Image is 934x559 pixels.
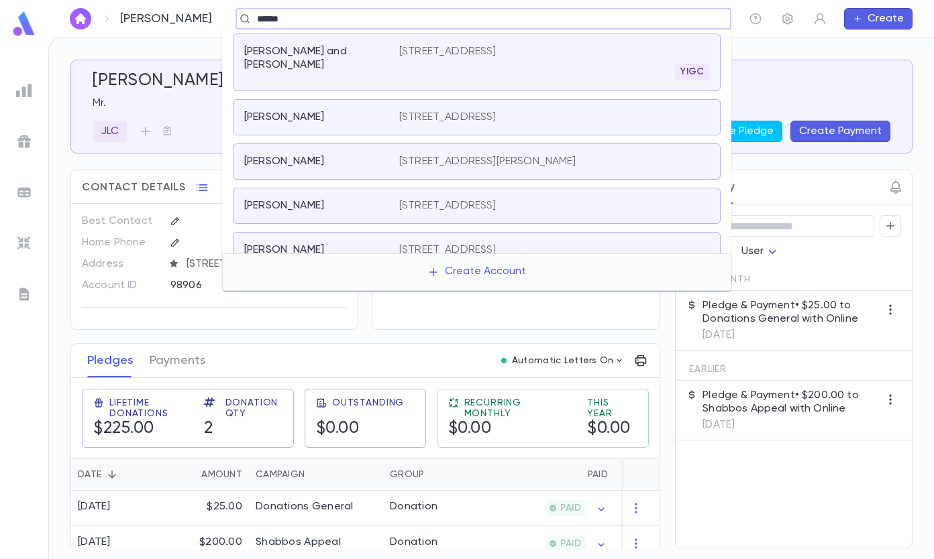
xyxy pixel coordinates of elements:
[691,121,782,142] button: Create Pledge
[204,419,213,439] h5: 2
[464,397,572,419] span: Recurring Monthly
[150,344,205,377] button: Payments
[249,458,383,491] div: Campaign
[448,419,492,439] h5: $0.00
[703,418,880,432] p: [DATE]
[703,299,880,326] p: Pledge & Payment • $25.00 to Donations General with Online
[703,389,880,416] p: Pledge & Payment • $200.00 to Shabbos Appeal with Online
[555,538,586,549] span: PAID
[87,344,134,377] button: Pledges
[399,155,576,168] p: [STREET_ADDRESS][PERSON_NAME]
[675,66,709,77] span: YIGC
[566,464,588,485] button: Sort
[82,232,159,253] p: Home Phone
[390,458,424,491] div: Group
[16,184,32,200] img: batches_grey.339ca447c9d9533ef1741baa751efc33.svg
[615,458,715,491] div: Outstanding
[790,121,890,142] button: Create Payment
[484,458,615,491] div: Paid
[621,464,643,485] button: Sort
[82,275,159,296] p: Account ID
[93,97,890,110] p: Mr.
[244,111,324,124] p: [PERSON_NAME]
[424,464,446,485] button: Sort
[78,458,101,491] div: Date
[162,458,249,491] div: Amount
[93,121,127,142] div: JLC
[316,419,360,439] h5: $0.00
[741,239,780,265] div: User
[16,286,32,302] img: letters_grey.7941b92b52307dd3b8a917253454ce1c.svg
[181,257,348,271] span: [STREET_ADDRESS]
[399,243,497,257] p: [STREET_ADDRESS]
[256,536,341,549] div: Shabbos Appeal
[555,503,586,513] span: PAID
[72,13,89,24] img: home_white.a664292cf8c1dea59945f0da9f25487c.svg
[689,364,727,375] span: Earlier
[399,45,497,58] p: [STREET_ADDRESS]
[201,458,242,491] div: Amount
[93,419,154,439] h5: $225.00
[256,458,305,491] div: Campaign
[741,246,764,257] span: User
[399,111,497,124] p: [STREET_ADDRESS]
[496,351,630,370] button: Automatic Letters On
[82,210,159,232] p: Best Contact
[82,181,186,194] span: Contact Details
[244,45,383,72] p: [PERSON_NAME] and [PERSON_NAME]
[588,458,608,491] div: Paid
[244,243,324,257] p: [PERSON_NAME]
[244,199,324,212] p: [PERSON_NAME]
[844,8,913,29] button: Create
[390,536,437,549] div: Donation
[16,82,32,99] img: reports_grey.c525e4749d1bce6a11f5fe2a8de1b229.svg
[11,11,38,37] img: logo
[120,11,212,26] p: [PERSON_NAME]
[16,235,32,251] img: imports_grey.530a8a0e642e233f2baf0ef88e8c9fcb.svg
[16,133,32,149] img: campaigns_grey.99e729a5f7ee94e3726e6486bddda8f1.svg
[512,355,614,366] p: Automatic Letters On
[256,500,354,513] div: Donations General
[78,536,111,549] div: [DATE]
[587,419,631,439] h5: $0.00
[71,458,162,491] div: Date
[101,125,119,138] p: JLC
[109,397,188,419] span: Lifetime Donations
[101,464,123,485] button: Sort
[244,155,324,168] p: [PERSON_NAME]
[417,259,537,285] button: Create Account
[82,253,159,275] p: Address
[399,199,497,212] p: [STREET_ADDRESS]
[390,500,437,513] div: Donation
[78,500,111,513] div: [DATE]
[170,275,311,295] div: 98906
[332,397,404,408] span: Outstanding
[162,491,249,526] div: $25.00
[225,397,282,419] span: Donation Qty
[93,71,224,91] h5: [PERSON_NAME]
[180,464,201,485] button: Sort
[305,464,326,485] button: Sort
[383,458,484,491] div: Group
[703,328,880,342] p: [DATE]
[587,397,637,419] span: This Year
